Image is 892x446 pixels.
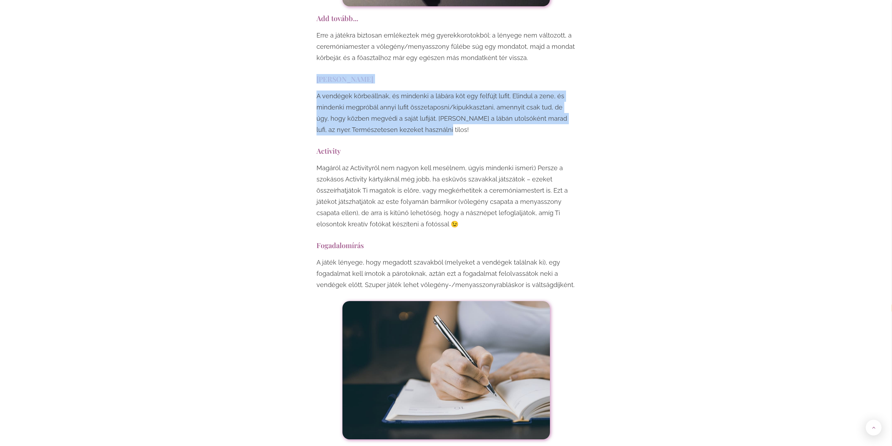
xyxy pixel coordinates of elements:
[316,13,576,23] h3: Add tovább...
[316,240,576,250] h3: Fogadalomírás
[316,257,576,291] p: A játék lényege, hogy megadott szavakból (melyeket a vendégek találnak ki), egy fogadalmat kell í...
[316,74,576,84] h3: [PERSON_NAME]
[316,162,576,230] p: Magáról az Activityről nem nagyon kell mesélnem, úgyis mindenki ismeri:) Persze a szokásos Activi...
[316,30,576,64] p: Erre a játékra biztosan emlékeztek még gyerekkorotokból: a lényege nem változott, a ceremóniamest...
[316,91,576,135] p: A vendégek körbeállnak, és mindenki a lábára köt egy felfújt lufit. Elindul a zene, és mindenki m...
[316,146,576,155] h3: Activity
